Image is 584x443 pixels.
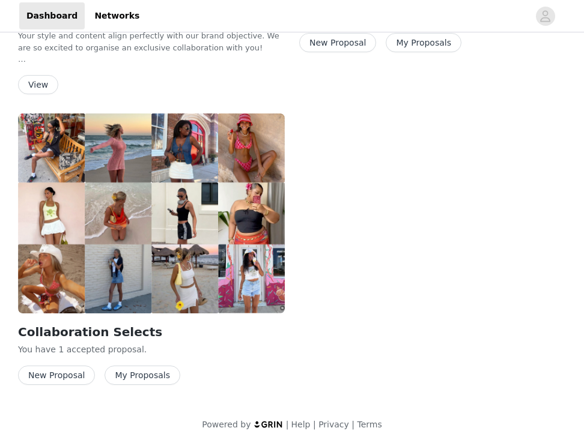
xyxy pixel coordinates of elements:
a: Terms [357,420,382,429]
button: My Proposals [386,33,461,52]
span: | [351,420,354,429]
a: Dashboard [19,2,85,29]
a: Privacy [318,420,349,429]
span: Powered by [202,420,251,429]
p: You have 1 accepted proposal . [18,343,285,356]
span: Your style and content align perfectly with our brand objective. We are so excited to organise an... [18,31,279,52]
a: View [18,80,58,89]
img: logo [254,420,284,428]
div: avatar [540,7,551,26]
a: Networks [87,2,147,29]
img: City Beach [18,113,285,313]
button: New Proposal [18,366,95,385]
button: View [18,75,58,94]
h2: Collaboration Selects [18,323,285,341]
span: | [313,420,316,429]
a: Help [291,420,311,429]
button: My Proposals [105,366,180,385]
span: | [286,420,289,429]
button: New Proposal [299,33,376,52]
